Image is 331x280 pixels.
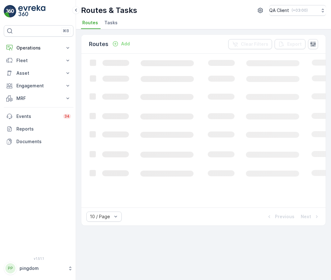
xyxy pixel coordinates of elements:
p: Previous [275,213,294,220]
button: Engagement [4,79,73,92]
p: 34 [64,114,70,119]
a: Documents [4,135,73,148]
button: Asset [4,67,73,79]
img: logo [4,5,16,18]
p: Export [287,41,302,47]
button: Add [110,40,132,48]
p: Engagement [16,83,61,89]
p: Clear Filters [241,41,268,47]
button: Export [275,39,305,49]
p: Reports [16,126,71,132]
button: Fleet [4,54,73,67]
button: Previous [265,213,295,220]
p: MRF [16,95,61,102]
p: Operations [16,45,61,51]
p: Routes [89,40,108,49]
a: Reports [4,123,73,135]
p: Fleet [16,57,61,64]
p: Events [16,113,59,120]
p: Routes & Tasks [81,5,137,15]
span: Routes [82,20,98,26]
p: Add [121,41,130,47]
span: Tasks [104,20,118,26]
div: PP [5,263,15,273]
p: Asset [16,70,61,76]
button: Operations [4,42,73,54]
p: QA Client [269,7,289,14]
p: pingdom [20,265,65,271]
button: PPpingdom [4,262,73,275]
a: Events34 [4,110,73,123]
p: Next [301,213,311,220]
p: Documents [16,138,71,145]
img: logo_light-DOdMpM7g.png [18,5,45,18]
button: MRF [4,92,73,105]
p: ⌘B [63,28,69,33]
button: QA Client(+03:00) [269,5,326,16]
p: ( +03:00 ) [292,8,308,13]
button: Next [300,213,321,220]
button: Clear Filters [228,39,272,49]
span: v 1.51.1 [4,257,73,260]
